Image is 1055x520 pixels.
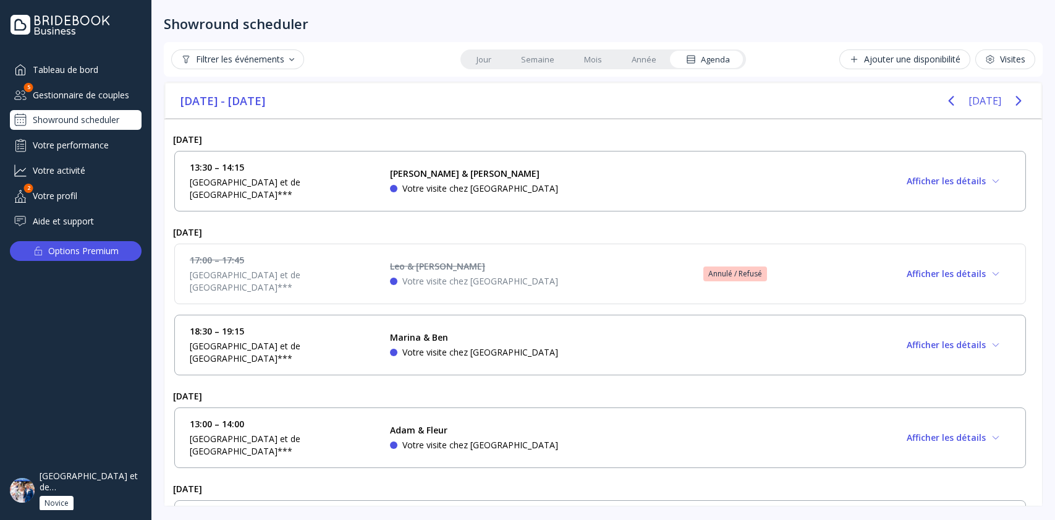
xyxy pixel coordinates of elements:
[180,92,267,110] span: [DATE] - [DATE]
[164,15,308,32] div: Showround scheduler
[164,221,1036,243] div: [DATE]
[390,331,558,344] div: Marina & Ben
[897,428,1011,448] button: Afficher les détails
[985,54,1025,64] div: Visites
[10,85,142,105] a: Gestionnaire de couples5
[24,83,33,92] div: 5
[190,340,375,365] div: [GEOGRAPHIC_DATA] et de [GEOGRAPHIC_DATA]***
[24,184,33,193] div: 2
[402,346,558,359] div: Votre visite chez [GEOGRAPHIC_DATA]
[40,471,142,493] div: [GEOGRAPHIC_DATA] et de [GEOGRAPHIC_DATA]***
[176,92,272,110] button: [DATE] - [DATE]
[10,185,142,206] div: Votre profil
[44,498,69,508] div: Novice
[975,49,1035,69] button: Visites
[506,51,569,68] a: Semaine
[190,269,375,294] div: [GEOGRAPHIC_DATA] et de [GEOGRAPHIC_DATA]***
[10,185,142,206] a: Votre profil2
[164,478,1036,500] div: [DATE]
[849,54,960,64] div: Ajouter une disponibilité
[10,241,142,261] button: Options Premium
[390,168,558,180] div: [PERSON_NAME] & [PERSON_NAME]
[897,264,1011,284] button: Afficher les détails
[402,275,558,288] div: Votre visite chez [GEOGRAPHIC_DATA]
[190,433,375,458] div: [GEOGRAPHIC_DATA] et de [GEOGRAPHIC_DATA]***
[897,171,1011,191] button: Afficher les détails
[190,254,375,266] div: 17:00 – 17:45
[181,54,294,64] div: Filtrer les événements
[10,59,142,80] a: Tableau de bord
[10,160,142,181] a: Votre activité
[190,161,375,174] div: 13:30 – 14:15
[839,49,970,69] button: Ajouter une disponibilité
[10,85,142,105] div: Gestionnaire de couples
[462,51,506,68] a: Jour
[390,260,558,273] div: Leo & [PERSON_NAME]
[1006,88,1031,113] button: Next page
[10,110,142,130] a: Showround scheduler
[390,424,558,437] div: Adam & Fleur
[190,418,375,430] div: 13:00 – 14:00
[190,176,375,201] div: [GEOGRAPHIC_DATA] et de [GEOGRAPHIC_DATA]***
[968,90,1001,112] button: [DATE]
[171,49,304,69] button: Filtrer les événements
[402,439,558,451] div: Votre visite chez [GEOGRAPHIC_DATA]
[190,325,375,338] div: 18:30 – 19:15
[48,242,119,260] div: Options Premium
[939,88,964,113] button: Previous page
[617,51,671,68] a: Année
[708,269,762,279] div: Annulé / Refusé
[10,135,142,155] a: Votre performance
[10,211,142,231] a: Aide et support
[402,182,558,195] div: Votre visite chez [GEOGRAPHIC_DATA]
[164,385,1036,407] div: [DATE]
[686,54,730,66] div: Agenda
[10,478,35,503] img: dpr=2,fit=cover,g=face,w=48,h=48
[164,129,1036,150] div: [DATE]
[993,461,1055,520] iframe: Chat Widget
[569,51,617,68] a: Mois
[897,335,1011,355] button: Afficher les détails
